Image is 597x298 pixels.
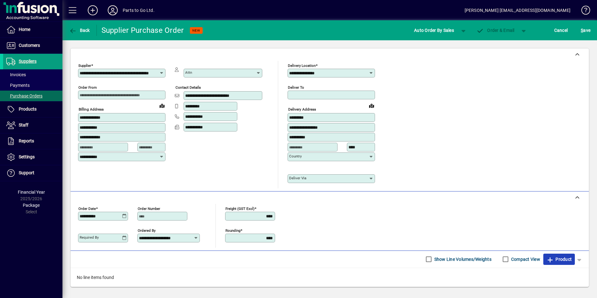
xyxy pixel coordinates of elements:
[554,25,568,35] span: Cancel
[288,63,316,68] mat-label: Delivery Location
[225,228,240,232] mat-label: Rounding
[192,28,200,32] span: NEW
[3,133,62,149] a: Reports
[546,254,572,264] span: Product
[3,91,62,101] a: Purchase Orders
[289,154,302,158] mat-label: Country
[138,206,160,211] mat-label: Order number
[62,25,97,36] app-page-header-button: Back
[123,5,155,15] div: Parts to Go Ltd.
[83,5,103,16] button: Add
[19,154,35,159] span: Settings
[581,25,590,35] span: ave
[411,25,457,36] button: Auto Order By Sales
[67,25,91,36] button: Back
[23,203,40,208] span: Package
[3,80,62,91] a: Payments
[3,38,62,53] a: Customers
[367,101,377,111] a: View on map
[433,256,491,262] label: Show Line Volumes/Weights
[6,83,30,88] span: Payments
[19,107,37,112] span: Products
[3,102,62,117] a: Products
[19,122,28,127] span: Staff
[185,70,192,75] mat-label: Attn
[3,149,62,165] a: Settings
[78,85,97,90] mat-label: Order from
[414,25,454,35] span: Auto Order By Sales
[3,165,62,181] a: Support
[157,101,167,111] a: View on map
[19,59,37,64] span: Suppliers
[19,27,30,32] span: Home
[473,25,518,36] button: Order & Email
[6,93,42,98] span: Purchase Orders
[577,1,589,22] a: Knowledge Base
[78,206,96,211] mat-label: Order date
[19,170,34,175] span: Support
[510,256,540,262] label: Compact View
[3,69,62,80] a: Invoices
[465,5,570,15] div: [PERSON_NAME] [EMAIL_ADDRESS][DOMAIN_NAME]
[19,138,34,143] span: Reports
[19,43,40,48] span: Customers
[78,63,91,68] mat-label: Supplier
[69,28,90,33] span: Back
[289,176,306,180] mat-label: Deliver via
[103,5,123,16] button: Profile
[476,28,515,33] span: Order & Email
[80,235,99,240] mat-label: Required by
[18,190,45,195] span: Financial Year
[71,268,589,287] div: No line items found
[101,25,184,35] div: Supplier Purchase Order
[138,228,155,232] mat-label: Ordered by
[3,22,62,37] a: Home
[6,72,26,77] span: Invoices
[579,25,592,36] button: Save
[543,254,575,265] button: Product
[3,117,62,133] a: Staff
[225,206,254,211] mat-label: Freight (GST excl)
[288,85,304,90] mat-label: Deliver To
[553,25,570,36] button: Cancel
[581,28,583,33] span: S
